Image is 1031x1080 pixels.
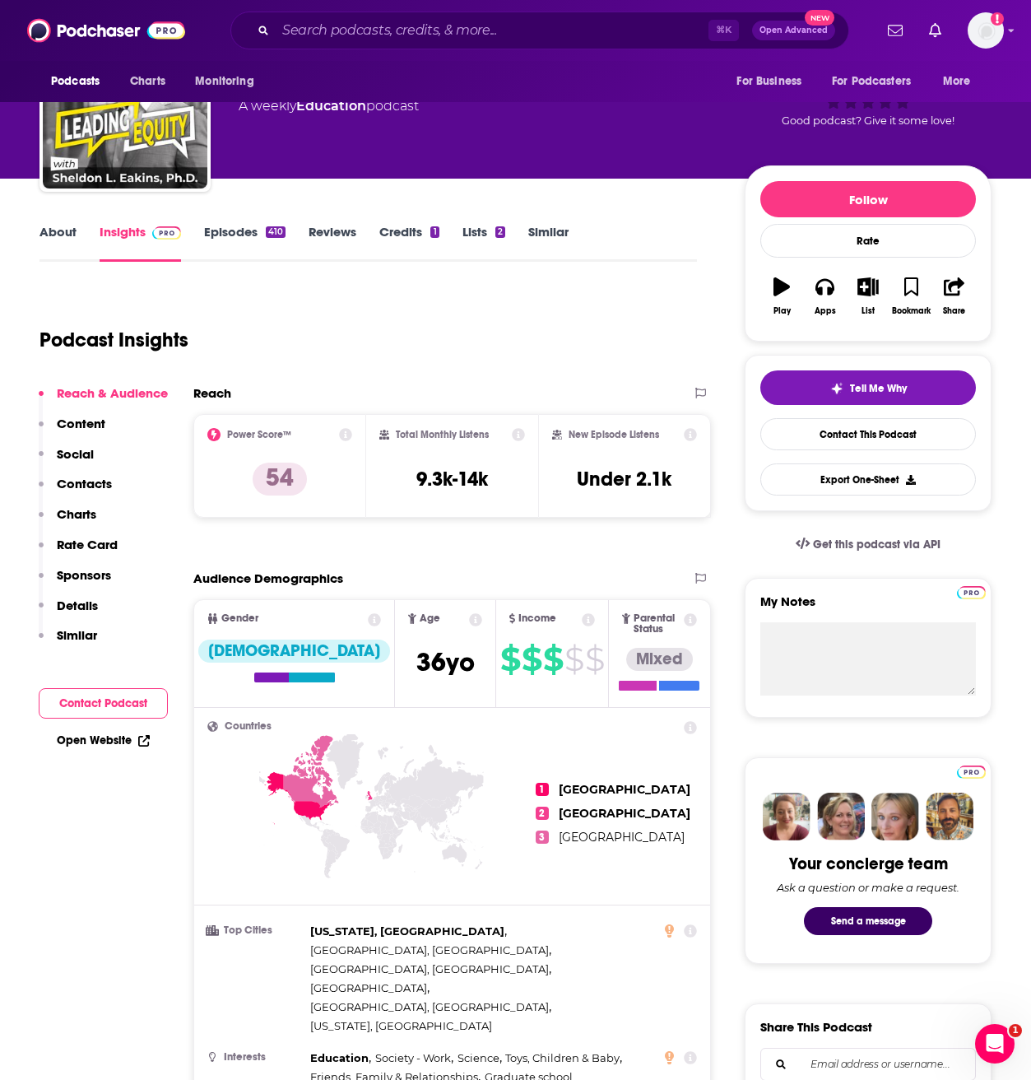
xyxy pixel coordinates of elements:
span: [US_STATE], [GEOGRAPHIC_DATA] [310,1019,492,1032]
a: Show notifications dropdown [922,16,948,44]
div: Play [773,306,791,316]
span: 3 [536,831,549,844]
img: Jules Profile [871,793,919,840]
h2: Audience Demographics [193,570,343,586]
img: User Profile [968,12,1004,49]
iframe: Intercom live chat [975,1024,1015,1064]
a: Open Website [57,733,150,747]
span: Open Advanced [759,26,828,35]
button: Export One-Sheet [760,463,976,496]
button: Share [933,267,976,326]
span: Charts [130,70,165,93]
a: About [39,224,77,262]
span: [GEOGRAPHIC_DATA], [GEOGRAPHIC_DATA] [310,943,549,957]
span: Good podcast? Give it some love! [782,114,954,127]
button: Show profile menu [968,12,1004,49]
span: , [310,960,551,979]
span: More [943,70,971,93]
h2: New Episode Listens [569,429,659,440]
button: tell me why sparkleTell Me Why [760,370,976,405]
div: Share [943,306,965,316]
div: 1 [430,226,439,238]
a: Get this podcast via API [783,524,954,565]
span: , [310,1049,371,1068]
p: Social [57,446,94,462]
h2: Reach [193,385,231,401]
span: $ [585,646,604,673]
span: $ [564,646,583,673]
button: Similar [39,627,97,658]
span: New [805,10,834,26]
span: Gender [221,613,258,624]
h2: Power Score™ [227,429,291,440]
button: open menu [931,66,992,97]
a: Contact This Podcast [760,418,976,450]
button: Contact Podcast [39,688,168,719]
span: Society - Work [375,1051,451,1064]
span: 2 [536,807,549,820]
div: Search podcasts, credits, & more... [230,12,849,49]
button: Contacts [39,476,112,506]
span: , [310,922,507,941]
button: Details [39,598,98,628]
span: , [457,1049,502,1068]
button: List [847,267,889,326]
button: Apps [803,267,846,326]
a: Charts [119,66,175,97]
img: Sydney Profile [763,793,810,840]
a: Show notifications dropdown [881,16,909,44]
button: Send a message [804,907,932,935]
span: Countries [225,721,272,732]
span: [US_STATE], [GEOGRAPHIC_DATA] [310,924,504,938]
button: Reach & Audience [39,385,168,416]
span: Monitoring [195,70,253,93]
a: Credits1 [379,224,439,262]
img: tell me why sparkle [830,382,843,395]
button: Open AdvancedNew [752,21,835,40]
img: Podchaser - Follow, Share and Rate Podcasts [27,15,185,46]
img: Podchaser Pro [957,766,986,779]
span: 36 yo [416,646,475,678]
span: [GEOGRAPHIC_DATA] [310,981,427,994]
button: Content [39,416,105,446]
span: Logged in as systemsteam [968,12,1004,49]
span: Parental Status [634,613,680,635]
h2: Total Monthly Listens [396,429,489,440]
span: , [505,1049,622,1068]
button: open menu [725,66,822,97]
label: My Notes [760,594,976,622]
div: Ask a question or make a request. [777,881,959,894]
div: [DEMOGRAPHIC_DATA] [198,640,390,663]
p: Similar [57,627,97,643]
input: Email address or username... [774,1049,962,1080]
span: , [310,979,430,998]
svg: Add a profile image [991,12,1004,26]
div: 2 [495,226,505,238]
img: Jon Profile [926,793,973,840]
div: 410 [266,226,286,238]
span: Education [310,1051,369,1064]
a: Leading Equity [43,24,207,189]
span: , [375,1049,453,1068]
div: Mixed [626,648,693,671]
span: Podcasts [51,70,100,93]
button: open menu [183,66,275,97]
a: Pro website [957,584,986,599]
span: Get this podcast via API [813,538,940,552]
p: Sponsors [57,567,111,583]
a: Reviews [309,224,356,262]
button: Charts [39,506,96,537]
span: , [310,941,551,960]
button: Follow [760,181,976,217]
div: Bookmark [892,306,931,316]
span: Toys, Children & Baby [505,1051,620,1064]
p: Reach & Audience [57,385,168,401]
p: Charts [57,506,96,522]
button: Social [39,446,94,477]
button: Rate Card [39,537,118,567]
div: Apps [815,306,836,316]
a: Episodes410 [204,224,286,262]
p: 54 [253,463,307,496]
img: Barbara Profile [817,793,865,840]
img: Podchaser Pro [957,586,986,599]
